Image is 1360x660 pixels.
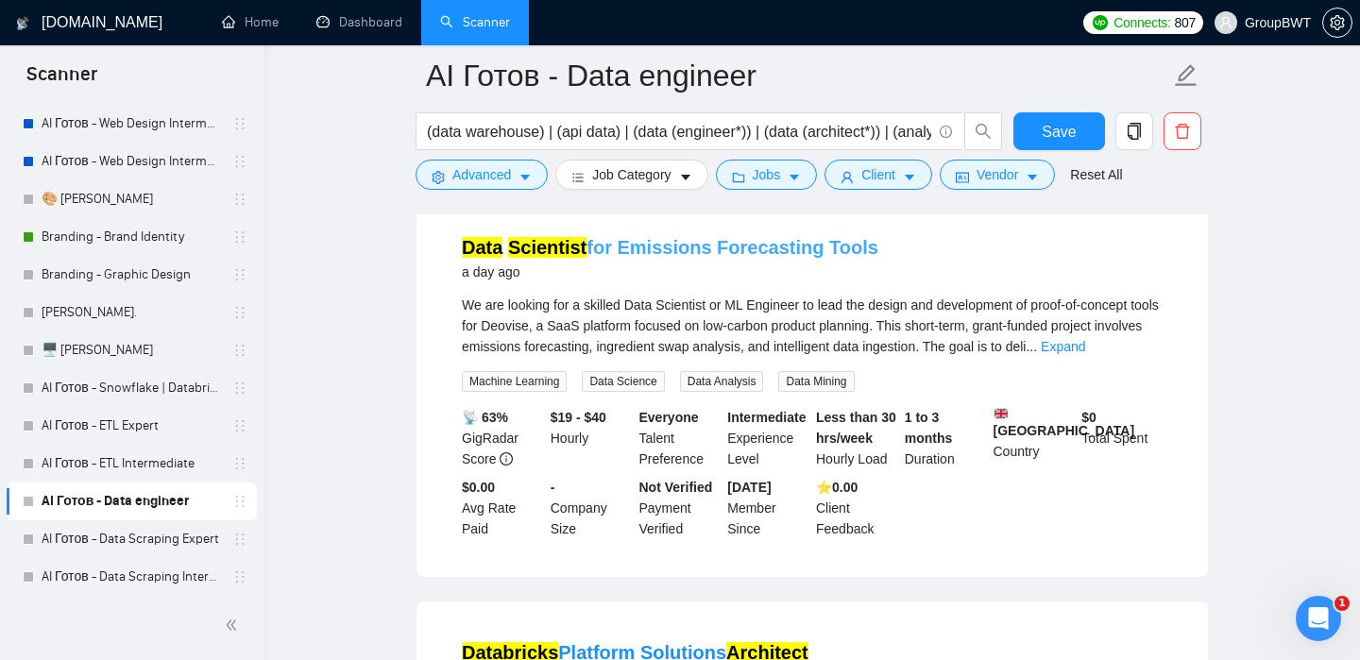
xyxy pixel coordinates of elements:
[42,294,221,331] a: [PERSON_NAME].
[841,170,854,184] span: user
[1322,15,1352,30] a: setting
[462,295,1163,357] div: We are looking for a skilled Data Scientist or ML Engineer to lead the design and development of ...
[1164,123,1200,140] span: delete
[508,237,586,258] mark: Scientist
[42,218,221,256] a: Branding - Brand Identity
[427,120,931,144] input: Search Freelance Jobs...
[42,520,221,558] a: AI Готов - Data Scraping Expert
[232,381,247,396] span: holder
[462,297,1159,354] span: We are looking for a skilled Data Scientist or ML Engineer to lead the design and development of ...
[551,480,555,495] b: -
[547,407,636,469] div: Hourly
[1081,410,1096,425] b: $ 0
[723,407,812,469] div: Experience Level
[432,170,445,184] span: setting
[994,407,1135,438] b: [GEOGRAPHIC_DATA]
[232,229,247,245] span: holder
[1164,112,1201,150] button: delete
[462,261,878,283] div: a day ago
[1323,15,1351,30] span: setting
[940,160,1055,190] button: idcardVendorcaret-down
[42,143,221,180] a: AI Готов - Web Design Intermediate минус Development
[1026,170,1039,184] span: caret-down
[778,371,854,392] span: Data Mining
[1078,407,1166,469] div: Total Spent
[824,160,932,190] button: userClientcaret-down
[458,477,547,539] div: Avg Rate Paid
[458,407,547,469] div: GigRadar Score
[592,164,671,185] span: Job Category
[1174,63,1198,88] span: edit
[1042,120,1076,144] span: Save
[582,371,664,392] span: Data Science
[42,445,221,482] a: AI Готов - ETL Intermediate
[990,407,1079,469] div: Country
[232,494,247,509] span: holder
[232,154,247,169] span: holder
[723,477,812,539] div: Member Since
[639,410,699,425] b: Everyone
[1322,8,1352,38] button: setting
[905,410,953,446] b: 1 to 3 months
[861,164,895,185] span: Client
[462,237,878,258] a: Data Scientistfor Emissions Forecasting Tools
[903,170,916,184] span: caret-down
[812,477,901,539] div: Client Feedback
[225,616,244,635] span: double-left
[1116,123,1152,140] span: copy
[500,452,513,465] span: info-circle
[1334,596,1350,611] span: 1
[1219,16,1232,29] span: user
[416,160,548,190] button: settingAdvancedcaret-down
[222,14,279,30] a: homeHome
[232,267,247,282] span: holder
[816,410,896,446] b: Less than 30 hrs/week
[940,126,952,138] span: info-circle
[462,480,495,495] b: $0.00
[42,180,221,218] a: 🎨 [PERSON_NAME]
[462,410,508,425] b: 📡 63%
[1013,112,1105,150] button: Save
[232,343,247,358] span: holder
[232,192,247,207] span: holder
[636,407,724,469] div: Talent Preference
[1026,339,1037,354] span: ...
[639,480,713,495] b: Not Verified
[816,480,858,495] b: ⭐️ 0.00
[11,60,112,100] span: Scanner
[727,480,771,495] b: [DATE]
[1115,112,1153,150] button: copy
[42,331,221,369] a: 🖥️ [PERSON_NAME]
[42,369,221,407] a: AI Готов - Snowflake | Databricks
[551,410,606,425] b: $19 - $40
[426,52,1170,99] input: Scanner name...
[964,112,1002,150] button: search
[1070,164,1122,185] a: Reset All
[727,410,806,425] b: Intermediate
[571,170,585,184] span: bars
[555,160,707,190] button: barsJob Categorycaret-down
[732,170,745,184] span: folder
[440,14,510,30] a: searchScanner
[42,256,221,294] a: Branding - Graphic Design
[232,532,247,547] span: holder
[812,407,901,469] div: Hourly Load
[994,407,1008,420] img: 🇬🇧
[901,407,990,469] div: Duration
[42,482,221,520] a: AI Готов - Data engineer
[1041,339,1085,354] a: Expand
[1296,596,1341,641] iframe: Intercom live chat
[956,170,969,184] span: idcard
[679,170,692,184] span: caret-down
[636,477,724,539] div: Payment Verified
[42,105,221,143] a: AI Готов - Web Design Intermediate минус Developer
[452,164,511,185] span: Advanced
[232,305,247,320] span: holder
[716,160,818,190] button: folderJobscaret-down
[547,477,636,539] div: Company Size
[788,170,801,184] span: caret-down
[680,371,764,392] span: Data Analysis
[232,456,247,471] span: holder
[232,116,247,131] span: holder
[462,237,502,258] mark: Data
